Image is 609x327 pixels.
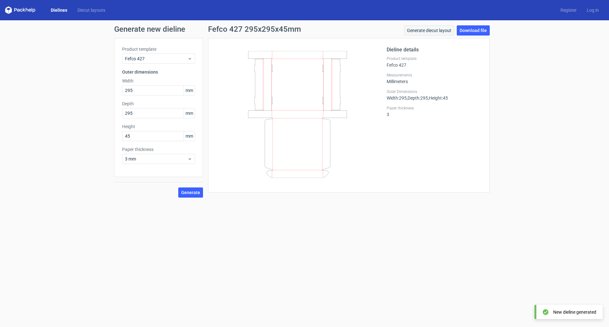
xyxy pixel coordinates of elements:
[208,25,301,33] h1: Fefco 427 295x295x45mm
[428,95,448,101] span: , Height : 45
[404,25,454,36] a: Generate diecut layout
[407,95,428,101] span: , Depth : 295
[122,69,195,75] h3: Outer dimensions
[387,73,482,84] div: Millimeters
[387,73,482,78] label: Measurements
[582,7,604,13] a: Log in
[114,25,495,33] h1: Generate new dieline
[387,89,482,94] label: Outer Dimensions
[46,7,72,13] a: Dielines
[122,123,195,130] label: Height
[184,86,195,95] span: mm
[122,101,195,107] label: Depth
[178,187,203,198] button: Generate
[72,7,110,13] a: Diecut layouts
[553,309,596,315] div: New dieline generated
[387,106,482,111] label: Paper thickness
[122,78,195,84] label: Width
[122,46,195,52] label: Product template
[387,56,482,68] div: Fefco 427
[387,56,482,61] label: Product template
[184,108,195,118] span: mm
[555,7,582,13] a: Register
[387,46,482,54] h2: Dieline details
[387,95,407,101] span: Width : 295
[125,156,187,162] span: 3 mm
[125,56,187,62] span: Fefco 427
[457,25,490,36] a: Download file
[181,190,200,195] span: Generate
[387,106,482,117] div: 3
[184,131,195,141] span: mm
[122,146,195,153] label: Paper thickness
